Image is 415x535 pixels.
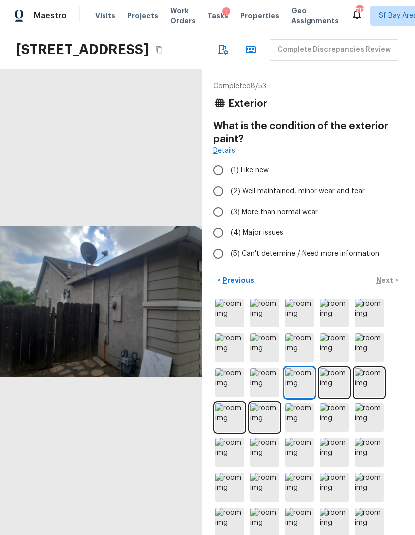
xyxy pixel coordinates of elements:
span: (1) Like new [231,165,269,175]
span: Maestro [34,11,67,21]
span: (4) Major issues [231,228,283,238]
img: room img [250,333,279,362]
img: room img [250,299,279,327]
h4: Exterior [228,97,267,110]
img: room img [250,473,279,502]
img: room img [285,438,314,467]
img: room img [355,368,384,397]
img: room img [320,438,349,467]
img: room img [215,299,244,327]
div: 1 [222,7,230,17]
h4: What is the condition of the exterior paint? [213,120,403,146]
img: room img [320,403,349,432]
img: room img [355,299,384,327]
img: room img [320,299,349,327]
img: room img [320,473,349,502]
button: Copy Address [153,43,166,56]
img: room img [215,333,244,362]
p: Previous [221,275,254,285]
p: Completed 8 / 53 [213,81,403,91]
img: room img [355,473,384,502]
img: room img [320,333,349,362]
img: room img [215,368,244,397]
img: room img [250,403,279,432]
span: Geo Assignments [291,6,339,26]
span: (5) Can't determine / Need more information [231,249,379,259]
span: Visits [95,11,115,21]
span: Tasks [207,12,228,19]
img: room img [285,368,314,397]
div: 712 [356,6,363,16]
h2: [STREET_ADDRESS] [16,41,149,59]
img: room img [285,333,314,362]
span: Projects [127,11,158,21]
button: <Previous [213,272,258,289]
img: room img [285,473,314,502]
img: room img [250,438,279,467]
span: Properties [240,11,279,21]
img: room img [320,368,349,397]
img: room img [355,438,384,467]
img: room img [250,368,279,397]
img: room img [355,333,384,362]
span: (2) Well maintained, minor wear and tear [231,186,365,196]
img: room img [285,299,314,327]
img: room img [215,473,244,502]
span: (3) More than normal wear [231,207,318,217]
img: room img [215,403,244,432]
img: room img [355,403,384,432]
img: room img [215,438,244,467]
img: room img [285,403,314,432]
a: Details [213,146,235,156]
span: Work Orders [170,6,196,26]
